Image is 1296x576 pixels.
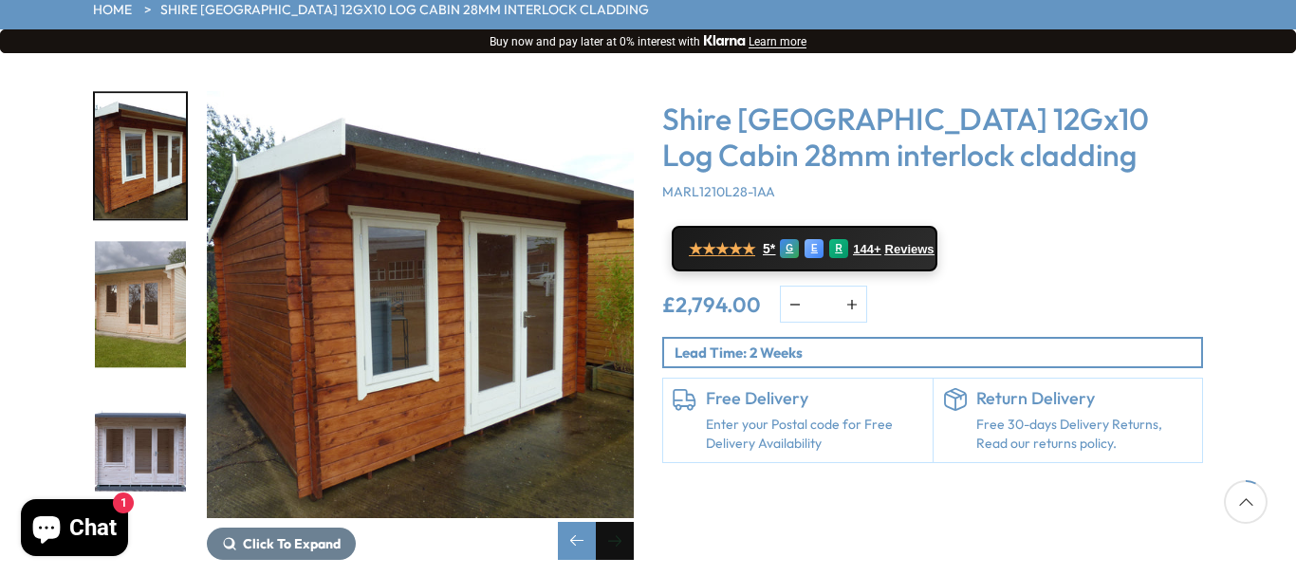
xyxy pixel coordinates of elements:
div: Previous slide [558,522,596,560]
span: Click To Expand [243,535,341,552]
div: R [829,239,848,258]
img: Marlborough12gx10_white_0000_4c310f97-7a65-48a6-907d-1f6573b0d09f_200x200.jpg [95,390,186,516]
h6: Free Delivery [706,388,923,409]
a: HOME [93,1,132,20]
p: Lead Time: 2 Weeks [675,343,1201,362]
p: Free 30-days Delivery Returns, Read our returns policy. [976,416,1194,453]
div: 7 / 16 [93,388,188,518]
div: 5 / 16 [93,91,188,221]
span: 144+ [853,242,880,257]
div: G [780,239,799,258]
span: MARL1210L28-1AA [662,183,775,200]
a: Shire [GEOGRAPHIC_DATA] 12Gx10 Log Cabin 28mm interlock cladding [160,1,649,20]
inbox-online-store-chat: Shopify online store chat [15,499,134,561]
button: Click To Expand [207,528,356,560]
h3: Shire [GEOGRAPHIC_DATA] 12Gx10 Log Cabin 28mm interlock cladding [662,101,1203,174]
img: Shire Marlborough 12Gx10 Log Cabin 28mm interlock cladding - Best Shed [207,91,634,518]
div: 5 / 16 [207,91,634,560]
img: Marlborough1_4_-Recovered_0cedafef-55a9-4a54-8948-ddd76ea245d9_200x200.jpg [95,242,186,368]
h6: Return Delivery [976,388,1194,409]
a: ★★★★★ 5* G E R 144+ Reviews [672,226,937,271]
div: Next slide [596,522,634,560]
a: Enter your Postal code for Free Delivery Availability [706,416,923,453]
ins: £2,794.00 [662,294,761,315]
span: ★★★★★ [689,240,755,258]
div: E [805,239,824,258]
img: Marlborough_11_0286c2a1-8bba-42c4-a94d-6282b60679f0_200x200.jpg [95,93,186,219]
span: Reviews [885,242,935,257]
div: 6 / 16 [93,240,188,370]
